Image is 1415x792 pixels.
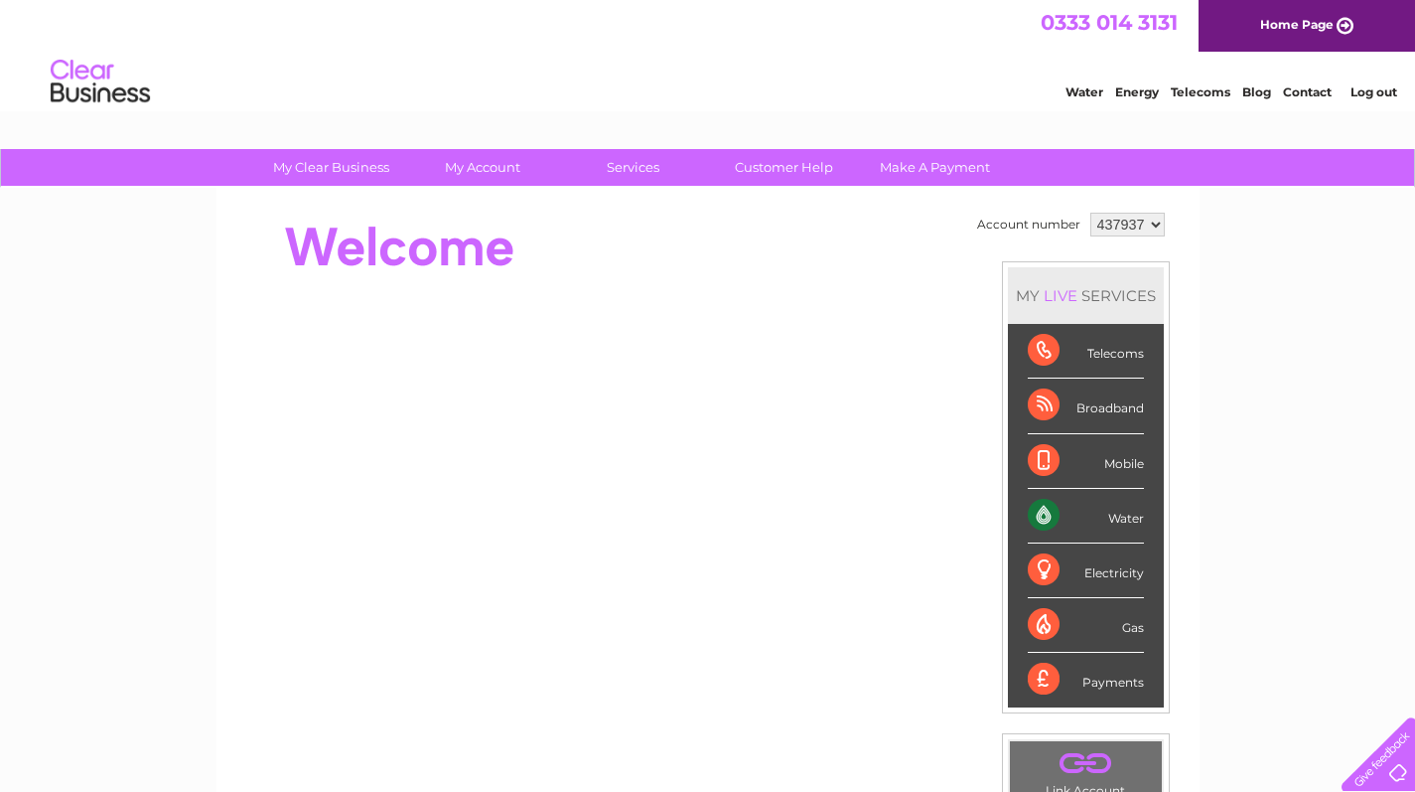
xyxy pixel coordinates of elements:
[1028,598,1144,653] div: Gas
[400,149,564,186] a: My Account
[972,208,1085,241] td: Account number
[239,11,1178,96] div: Clear Business is a trading name of Verastar Limited (registered in [GEOGRAPHIC_DATA] No. 3667643...
[1028,379,1144,433] div: Broadband
[853,149,1017,186] a: Make A Payment
[1028,434,1144,489] div: Mobile
[249,149,413,186] a: My Clear Business
[1283,84,1332,99] a: Contact
[1028,324,1144,379] div: Telecoms
[1008,267,1164,324] div: MY SERVICES
[1350,84,1397,99] a: Log out
[1028,489,1144,544] div: Water
[1115,84,1159,99] a: Energy
[1040,286,1081,305] div: LIVE
[551,149,715,186] a: Services
[1015,746,1157,781] a: .
[1171,84,1230,99] a: Telecoms
[1242,84,1271,99] a: Blog
[702,149,866,186] a: Customer Help
[1028,544,1144,598] div: Electricity
[1028,653,1144,707] div: Payments
[1041,10,1178,35] a: 0333 014 3131
[50,52,151,112] img: logo.png
[1065,84,1103,99] a: Water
